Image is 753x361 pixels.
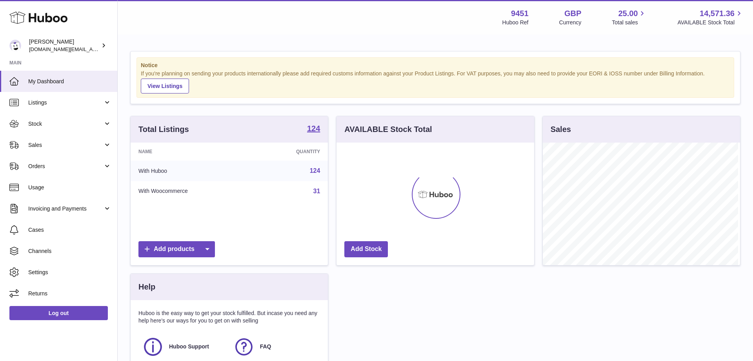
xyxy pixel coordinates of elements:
[141,70,730,93] div: If you're planning on sending your products internationally please add required customs informati...
[313,188,320,194] a: 31
[138,310,320,324] p: Huboo is the easy way to get your stock fulfilled. But incase you need any help here's our ways f...
[131,161,253,181] td: With Huboo
[141,79,189,93] a: View Listings
[169,343,209,350] span: Huboo Support
[511,8,529,19] strong: 9451
[307,125,320,132] strong: 124
[28,120,103,128] span: Stock
[138,282,155,292] h3: Help
[141,62,730,69] strong: Notice
[344,124,432,135] h3: AVAILABLE Stock Total
[28,141,103,149] span: Sales
[28,163,103,170] span: Orders
[28,290,111,297] span: Returns
[142,336,226,357] a: Huboo Support
[28,247,111,255] span: Channels
[612,19,647,26] span: Total sales
[131,143,253,161] th: Name
[618,8,638,19] span: 25.00
[677,8,744,26] a: 14,571.36 AVAILABLE Stock Total
[28,99,103,106] span: Listings
[131,181,253,202] td: With Woocommerce
[29,46,156,52] span: [DOMAIN_NAME][EMAIL_ADDRESS][DOMAIN_NAME]
[138,241,215,257] a: Add products
[502,19,529,26] div: Huboo Ref
[233,336,316,357] a: FAQ
[700,8,735,19] span: 14,571.36
[9,306,108,320] a: Log out
[9,40,21,51] img: amir.ch@gmail.com
[260,343,271,350] span: FAQ
[344,241,388,257] a: Add Stock
[28,78,111,85] span: My Dashboard
[564,8,581,19] strong: GBP
[677,19,744,26] span: AVAILABLE Stock Total
[28,269,111,276] span: Settings
[559,19,582,26] div: Currency
[28,226,111,234] span: Cases
[310,167,320,174] a: 124
[138,124,189,135] h3: Total Listings
[28,184,111,191] span: Usage
[612,8,647,26] a: 25.00 Total sales
[29,38,100,53] div: [PERSON_NAME]
[28,205,103,213] span: Invoicing and Payments
[307,125,320,134] a: 124
[551,124,571,135] h3: Sales
[253,143,328,161] th: Quantity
